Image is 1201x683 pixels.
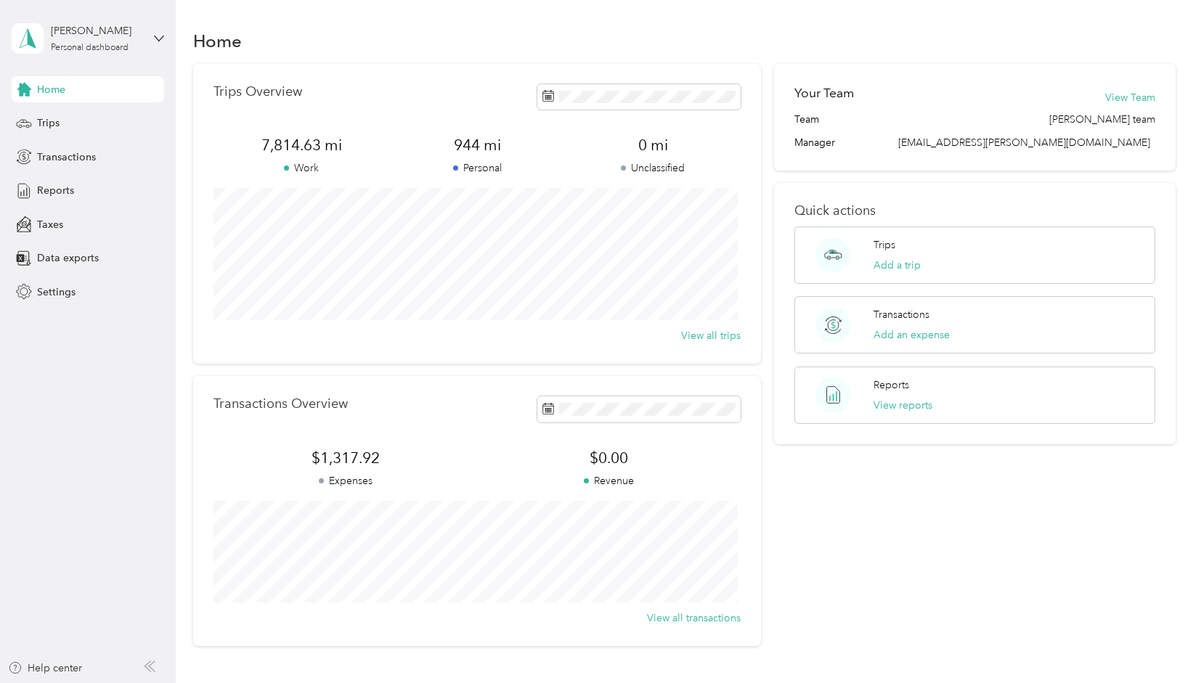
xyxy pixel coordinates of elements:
[565,135,741,155] span: 0 mi
[213,135,389,155] span: 7,814.63 mi
[37,183,74,198] span: Reports
[874,237,895,253] p: Trips
[874,327,950,343] button: Add an expense
[794,112,819,127] span: Team
[647,610,741,626] button: View all transactions
[874,398,932,413] button: View reports
[1120,602,1201,683] iframe: Everlance-gr Chat Button Frame
[389,135,565,155] span: 944 mi
[477,473,741,488] p: Revenue
[898,136,1150,149] span: [EMAIL_ADDRESS][PERSON_NAME][DOMAIN_NAME]
[193,33,242,49] h1: Home
[874,307,929,322] p: Transactions
[1049,112,1155,127] span: [PERSON_NAME] team
[1105,90,1155,105] button: View Team
[681,328,741,343] button: View all trips
[565,160,741,176] p: Unclassified
[51,23,142,38] div: [PERSON_NAME]
[37,250,99,266] span: Data exports
[794,135,835,150] span: Manager
[37,82,65,97] span: Home
[37,115,60,131] span: Trips
[213,84,302,99] p: Trips Overview
[477,448,741,468] span: $0.00
[874,377,909,393] p: Reports
[37,217,63,232] span: Taxes
[213,160,389,176] p: Work
[794,84,854,102] h2: Your Team
[37,285,76,300] span: Settings
[874,258,921,273] button: Add a trip
[213,396,348,412] p: Transactions Overview
[37,150,96,165] span: Transactions
[794,203,1156,218] p: Quick actions
[51,44,129,52] div: Personal dashboard
[389,160,565,176] p: Personal
[213,448,477,468] span: $1,317.92
[8,660,82,676] button: Help center
[213,473,477,488] p: Expenses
